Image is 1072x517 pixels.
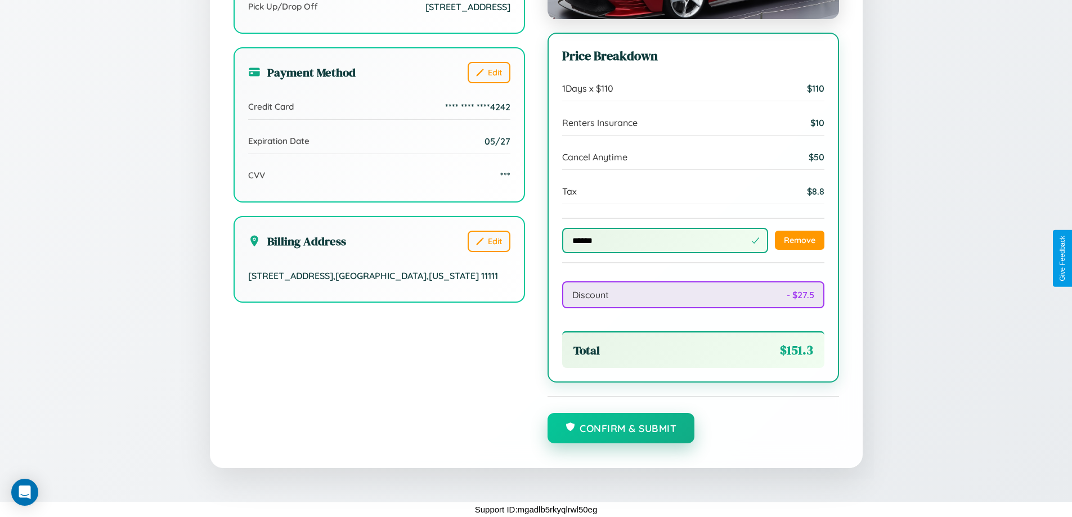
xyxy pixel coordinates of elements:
[780,341,813,359] span: $ 151.3
[475,502,598,517] p: Support ID: mgadlb5rkyqlrwl50eg
[1058,236,1066,281] div: Give Feedback
[248,233,346,249] h3: Billing Address
[248,64,356,80] h3: Payment Method
[562,151,627,163] span: Cancel Anytime
[810,117,824,128] span: $ 10
[248,1,318,12] span: Pick Up/Drop Off
[809,151,824,163] span: $ 50
[248,170,265,181] span: CVV
[485,136,510,147] span: 05/27
[562,47,824,65] h3: Price Breakdown
[562,117,638,128] span: Renters Insurance
[468,62,510,83] button: Edit
[248,270,498,281] span: [STREET_ADDRESS] , [GEOGRAPHIC_DATA] , [US_STATE] 11111
[562,186,577,197] span: Tax
[468,231,510,252] button: Edit
[807,83,824,94] span: $ 110
[775,231,824,250] button: Remove
[562,83,613,94] span: 1 Days x $ 110
[248,101,294,112] span: Credit Card
[572,289,609,300] span: Discount
[248,136,310,146] span: Expiration Date
[548,413,695,443] button: Confirm & Submit
[787,289,814,300] span: - $ 27.5
[573,342,600,358] span: Total
[425,1,510,12] span: [STREET_ADDRESS]
[807,186,824,197] span: $ 8.8
[11,479,38,506] div: Open Intercom Messenger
